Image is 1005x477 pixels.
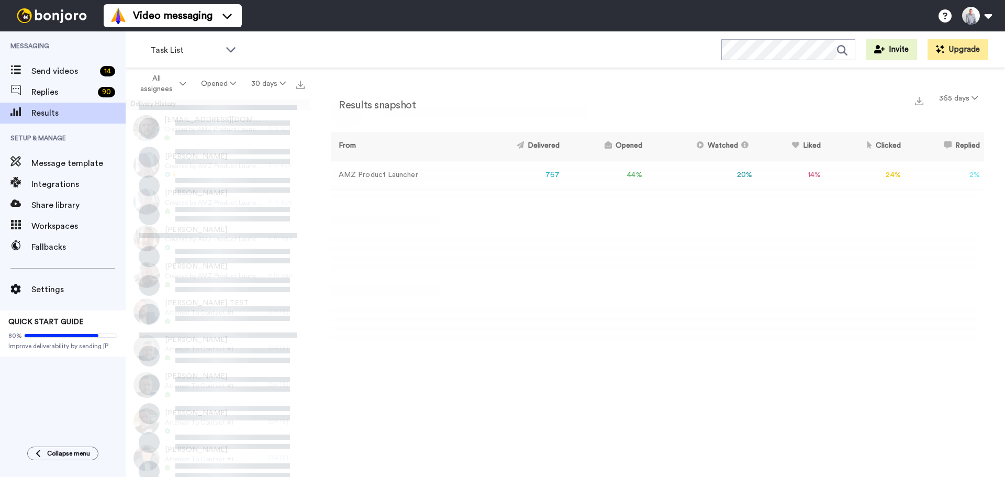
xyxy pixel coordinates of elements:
[133,152,160,178] img: 8c069554-f816-4f57-bded-3f5ae39277b4-thumb.jpg
[31,157,126,170] span: Message template
[8,331,22,340] span: 80%
[133,408,160,435] img: 8c8d6ebb-df90-4deb-ae78-357460370a3f-thumb.jpg
[135,73,177,94] span: All assignees
[126,330,310,367] a: [PERSON_NAME]Attempt To Contact #1[DATE]
[126,183,310,220] a: [PERSON_NAME]Created by AMZ Product Launcher3 hr ago
[268,381,305,389] div: [DATE]
[165,298,249,308] span: [PERSON_NAME] TEST
[268,344,305,352] div: [DATE]
[825,132,905,161] th: Clicked
[933,89,984,108] button: 365 days
[31,107,126,119] span: Results
[8,342,117,350] span: Improve deliverability by sending [PERSON_NAME]’s from your own email
[268,234,305,242] div: 4 hr ago
[165,188,263,198] span: [PERSON_NAME]
[133,335,160,361] img: a9391ec0-3f38-4a96-ab67-01117cbf2dc4-thumb.jpg
[928,39,988,60] button: Upgrade
[165,225,263,235] span: [PERSON_NAME]
[905,161,984,190] td: 2 %
[126,293,310,330] a: [PERSON_NAME] TESTAttempt To Contact #1[DATE]
[126,99,310,110] div: Delivery History
[646,132,756,161] th: Watched
[165,371,233,382] span: [PERSON_NAME]
[243,74,293,93] button: 30 days
[165,455,233,463] span: Attempt To Contact #1
[133,262,160,288] img: 21a3cadd-ef34-43b3-a885-cc8950c901c7-thumb.jpg
[165,345,233,353] span: Attempt To Contact #1
[133,225,160,251] img: 36305731-966e-4dfd-84e6-3d9b6bdf8caf-thumb.jpg
[165,382,233,390] span: Attempt To Contact #1
[564,161,646,190] td: 44 %
[473,132,564,161] th: Delivered
[165,408,233,418] span: [PERSON_NAME]
[331,99,416,111] h2: Results snapshot
[126,440,310,476] a: [PERSON_NAME]Attempt To Contact #1[DATE]
[165,198,263,207] span: Created by AMZ Product Launcher
[866,39,917,60] button: Invite
[126,110,310,147] a: [EMAIL_ADDRESS][DOMAIN_NAME]Created by AMZ Product Launcher2 hr ago
[268,271,305,279] div: 4 hr ago
[268,454,305,462] div: [DATE]
[133,115,159,141] img: 245763cd-4278-4b2e-a59c-a779b1c874c3-thumb.jpg
[564,132,646,161] th: Opened
[331,132,473,161] th: From
[31,220,126,232] span: Workspaces
[165,151,263,162] span: [PERSON_NAME]
[8,318,84,326] span: QUICK START GUIDE
[100,66,115,76] div: 14
[31,283,126,296] span: Settings
[915,97,923,105] img: export.svg
[756,132,825,161] th: Liked
[31,199,126,212] span: Share library
[31,241,126,253] span: Fallbacks
[268,197,305,206] div: 3 hr ago
[912,93,926,108] button: Export a summary of each team member’s results that match this filter now.
[126,367,310,403] a: [PERSON_NAME]Attempt To Contact #1[DATE]
[825,161,905,190] td: 24 %
[296,81,305,89] img: export.svg
[268,161,305,169] div: 3 hr ago
[194,74,244,93] button: Opened
[756,161,825,190] td: 14 %
[164,115,263,125] span: [EMAIL_ADDRESS][DOMAIN_NAME]
[133,372,160,398] img: 9bdb21c7-acb3-476e-a546-9260c9ac2534-thumb.jpg
[165,162,263,170] span: Created by AMZ Product Launcher
[268,307,305,316] div: [DATE]
[165,235,263,243] span: Created by AMZ Product Launcher
[165,308,249,317] span: Attempt To Contact #1
[133,298,160,325] img: 7b73dac6-d04c-4863-849a-a03be62b9c42-thumb.jpg
[128,69,194,98] button: All assignees
[905,132,984,161] th: Replied
[268,124,305,132] div: 2 hr ago
[31,86,94,98] span: Replies
[165,418,233,427] span: Attempt To Contact #1
[126,220,310,257] a: [PERSON_NAME]Created by AMZ Product Launcher4 hr ago
[165,261,263,272] span: [PERSON_NAME]
[646,161,756,190] td: 20 %
[133,8,213,23] span: Video messaging
[293,76,308,92] button: Export all results that match these filters now.
[268,417,305,426] div: [DATE]
[126,403,310,440] a: [PERSON_NAME]Attempt To Contact #1[DATE]
[110,7,127,24] img: vm-color.svg
[98,87,115,97] div: 90
[150,44,220,57] span: Task List
[13,8,91,23] img: bj-logo-header-white.svg
[31,178,126,191] span: Integrations
[133,445,160,471] img: 3aa13561-c4f8-4f47-bd0c-29c3c5e06f87-thumb.jpg
[31,65,96,77] span: Send videos
[331,161,473,190] td: AMZ Product Launcher
[473,161,564,190] td: 767
[133,188,160,215] img: 8d4804d1-5bb8-4c6b-9194-5823c36357d0-thumb.jpg
[27,447,98,460] button: Collapse menu
[165,335,233,345] span: [PERSON_NAME]
[164,125,263,134] span: Created by AMZ Product Launcher
[47,449,90,458] span: Collapse menu
[126,147,310,183] a: [PERSON_NAME]Created by AMZ Product Launcher3 hr ago
[165,445,233,455] span: [PERSON_NAME]
[126,257,310,293] a: [PERSON_NAME]Created by AMZ Product Launcher4 hr ago
[165,272,263,280] span: Created by AMZ Product Launcher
